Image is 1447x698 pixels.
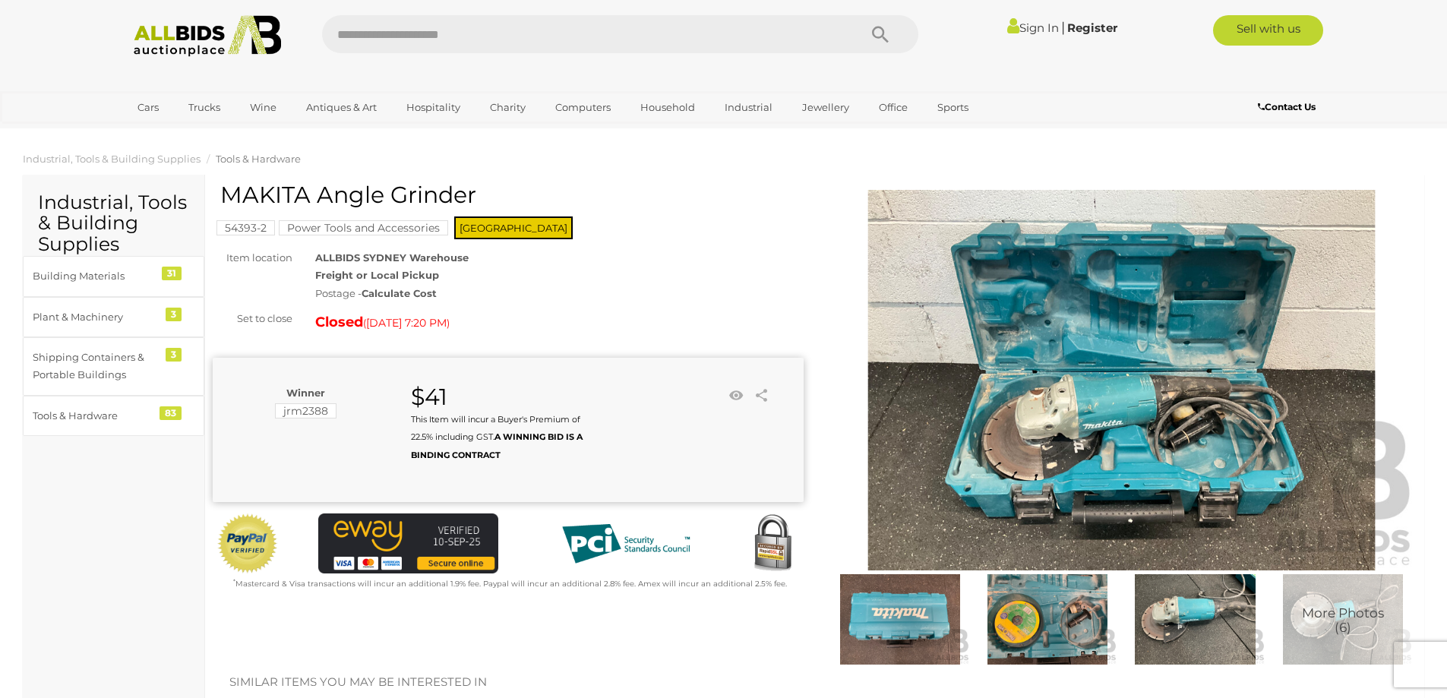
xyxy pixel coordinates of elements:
img: Secured by Rapid SSL [742,513,803,574]
strong: Closed [315,314,363,330]
span: ( ) [363,317,450,329]
a: Antiques & Art [296,95,387,120]
a: Jewellery [792,95,859,120]
img: MAKITA Angle Grinder [978,574,1117,665]
li: Watch this item [725,384,747,407]
h2: Similar items you may be interested in [229,676,1400,689]
span: More Photos (6) [1302,607,1384,635]
a: Shipping Containers & Portable Buildings 3 [23,337,204,396]
strong: Freight or Local Pickup [315,269,439,281]
span: [GEOGRAPHIC_DATA] [454,216,573,239]
mark: 54393-2 [216,220,275,235]
a: Sports [927,95,978,120]
a: Office [869,95,918,120]
a: Cars [128,95,169,120]
div: Shipping Containers & Portable Buildings [33,349,158,384]
button: Search [842,15,918,53]
div: 3 [166,308,182,321]
div: Plant & Machinery [33,308,158,326]
img: Official PayPal Seal [216,513,279,574]
a: Contact Us [1258,99,1319,115]
mark: jrm2388 [275,403,336,418]
div: Building Materials [33,267,158,285]
a: Industrial [715,95,782,120]
strong: $41 [411,383,447,411]
a: Hospitality [397,95,470,120]
div: Set to close [201,310,304,327]
div: Item location [201,249,304,267]
img: MAKITA Angle Grinder [1125,574,1265,665]
div: 83 [160,406,182,420]
img: eWAY Payment Gateway [318,513,498,573]
div: Tools & Hardware [33,407,158,425]
a: [GEOGRAPHIC_DATA] [128,120,255,145]
strong: Calculate Cost [362,287,437,299]
a: Sign In [1007,21,1059,35]
a: More Photos(6) [1273,574,1413,665]
h2: Industrial, Tools & Building Supplies [38,192,189,255]
img: MAKITA Angle Grinder [830,574,970,665]
a: Power Tools and Accessories [279,222,448,234]
b: Contact Us [1258,101,1316,112]
small: This Item will incur a Buyer's Premium of 22.5% including GST. [411,414,583,460]
a: Industrial, Tools & Building Supplies [23,153,201,165]
a: Building Materials 31 [23,256,204,296]
div: 31 [162,267,182,280]
strong: ALLBIDS SYDNEY Warehouse [315,251,469,264]
h1: MAKITA Angle Grinder [220,182,800,207]
a: Tools & Hardware [216,153,301,165]
a: Wine [240,95,286,120]
a: Plant & Machinery 3 [23,297,204,337]
span: [DATE] 7:20 PM [366,316,447,330]
a: Trucks [179,95,230,120]
div: 3 [166,348,182,362]
a: Sell with us [1213,15,1323,46]
img: MAKITA Angle Grinder [826,190,1417,570]
span: | [1061,19,1065,36]
img: Allbids.com.au [125,15,290,57]
a: Register [1067,21,1117,35]
a: Charity [480,95,536,120]
img: MAKITA Angle Grinder [1273,574,1413,665]
b: A WINNING BID IS A BINDING CONTRACT [411,431,583,460]
a: Household [630,95,705,120]
img: PCI DSS compliant [550,513,702,574]
a: Computers [545,95,621,120]
a: 54393-2 [216,222,275,234]
a: Tools & Hardware 83 [23,396,204,436]
small: Mastercard & Visa transactions will incur an additional 1.9% fee. Paypal will incur an additional... [233,579,787,589]
div: Postage - [315,285,804,302]
b: Winner [286,387,325,399]
mark: Power Tools and Accessories [279,220,448,235]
